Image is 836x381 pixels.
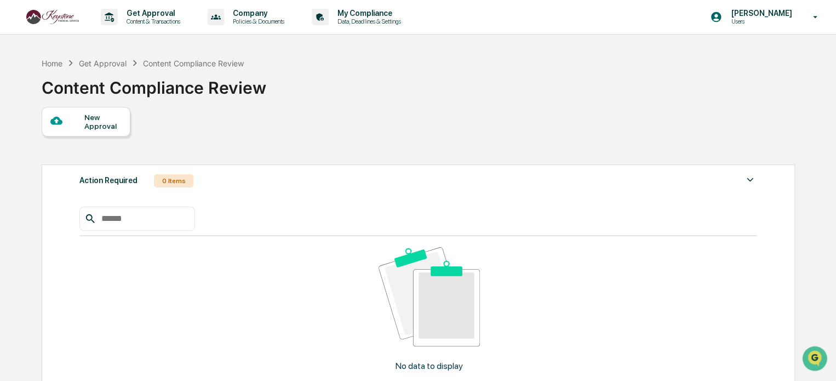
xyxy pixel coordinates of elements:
iframe: Open customer support [801,345,831,374]
div: 0 Items [154,174,193,187]
div: Home [42,59,62,68]
div: Action Required [79,173,138,187]
div: 🗄️ [79,139,88,148]
a: 🗄️Attestations [75,134,140,153]
div: 🖐️ [11,139,20,148]
img: logo [26,10,79,25]
img: caret [743,173,757,186]
p: My Compliance [329,9,406,18]
p: Company [224,9,290,18]
span: Attestations [90,138,136,149]
p: Users [722,18,797,25]
span: Data Lookup [22,159,69,170]
span: Pylon [109,186,133,194]
div: Content Compliance Review [42,69,266,98]
p: No data to display [396,361,463,371]
div: 🔎 [11,160,20,169]
a: Powered byPylon [77,185,133,194]
div: Get Approval [79,59,127,68]
p: Policies & Documents [224,18,290,25]
p: Content & Transactions [118,18,186,25]
img: No data [379,247,480,346]
div: We're available if you need us! [37,95,139,104]
a: 🖐️Preclearance [7,134,75,153]
p: [PERSON_NAME] [722,9,797,18]
div: Start new chat [37,84,180,95]
div: Content Compliance Review [143,59,244,68]
p: Get Approval [118,9,186,18]
img: 1746055101610-c473b297-6a78-478c-a979-82029cc54cd1 [11,84,31,104]
p: How can we help? [11,23,199,41]
span: Preclearance [22,138,71,149]
button: Start new chat [186,87,199,100]
div: New Approval [84,113,121,130]
a: 🔎Data Lookup [7,155,73,174]
p: Data, Deadlines & Settings [329,18,406,25]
